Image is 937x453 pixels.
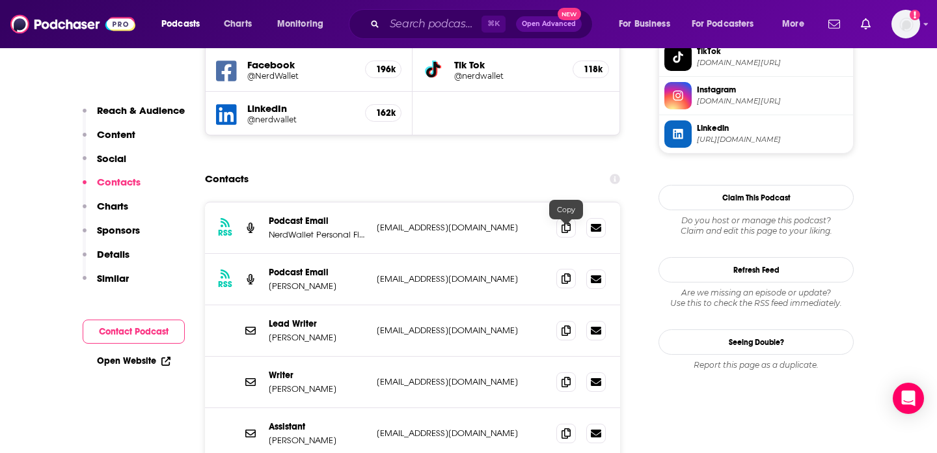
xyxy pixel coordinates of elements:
svg: Add a profile image [910,10,920,20]
p: NerdWallet Personal Finance [269,229,366,240]
p: Reach & Audience [97,104,185,117]
button: Open AdvancedNew [516,16,582,32]
p: [PERSON_NAME] [269,332,366,343]
button: Contacts [83,176,141,200]
span: TikTok [697,46,848,57]
p: Contacts [97,176,141,188]
p: Details [97,248,129,260]
span: For Podcasters [692,15,754,33]
p: [EMAIL_ADDRESS][DOMAIN_NAME] [377,376,546,387]
h5: Tik Tok [454,59,562,71]
span: Charts [224,15,252,33]
img: Podchaser - Follow, Share and Rate Podcasts [10,12,135,36]
span: Open Advanced [522,21,576,27]
span: New [558,8,581,20]
button: open menu [610,14,686,34]
div: Claim and edit this page to your liking. [659,215,854,236]
h5: LinkedIn [247,102,355,115]
span: Podcasts [161,15,200,33]
a: Linkedin[URL][DOMAIN_NAME] [664,120,848,148]
button: Social [83,152,126,176]
span: ⌘ K [482,16,506,33]
button: open menu [683,14,773,34]
button: Show profile menu [891,10,920,38]
h3: RSS [218,279,232,290]
button: open menu [152,14,217,34]
button: Claim This Podcast [659,185,854,210]
span: Linkedin [697,122,848,134]
button: Content [83,128,135,152]
input: Search podcasts, credits, & more... [385,14,482,34]
p: Charts [97,200,128,212]
p: Social [97,152,126,165]
h5: 118k [584,64,598,75]
span: For Business [619,15,670,33]
h3: RSS [218,228,232,238]
p: Podcast Email [269,215,366,226]
button: open menu [268,14,340,34]
p: [PERSON_NAME] [269,383,366,394]
p: [EMAIL_ADDRESS][DOMAIN_NAME] [377,273,546,284]
button: open menu [773,14,821,34]
h5: 162k [376,107,390,118]
p: Similar [97,272,129,284]
h2: Contacts [205,167,249,191]
div: Report this page as a duplicate. [659,360,854,370]
p: Writer [269,370,366,381]
p: [PERSON_NAME] [269,281,366,292]
a: Seeing Double? [659,329,854,355]
span: tiktok.com/@nerdwallet [697,58,848,68]
a: TikTok[DOMAIN_NAME][URL] [664,44,848,71]
p: Podcast Email [269,267,366,278]
p: [EMAIL_ADDRESS][DOMAIN_NAME] [377,428,546,439]
img: User Profile [891,10,920,38]
a: Show notifications dropdown [856,13,876,35]
span: Monitoring [277,15,323,33]
span: https://www.linkedin.com/company/nerdwallet [697,135,848,144]
button: Contact Podcast [83,320,185,344]
button: Similar [83,272,129,296]
p: [EMAIL_ADDRESS][DOMAIN_NAME] [377,325,546,336]
a: Open Website [97,355,170,366]
span: More [782,15,804,33]
button: Sponsors [83,224,140,248]
div: Open Intercom Messenger [893,383,924,414]
p: Lead Writer [269,318,366,329]
button: Refresh Feed [659,257,854,282]
p: Sponsors [97,224,140,236]
a: Instagram[DOMAIN_NAME][URL] [664,82,848,109]
a: @NerdWallet [247,71,355,81]
button: Charts [83,200,128,224]
p: [PERSON_NAME] [269,435,366,446]
p: Assistant [269,421,366,432]
span: instagram.com/nerdwallet [697,96,848,106]
a: Show notifications dropdown [823,13,845,35]
div: Copy [549,200,583,219]
span: Instagram [697,84,848,96]
div: Are we missing an episode or update? Use this to check the RSS feed immediately. [659,288,854,309]
p: Content [97,128,135,141]
h5: 196k [376,64,390,75]
span: Logged in as zeke_lerner [891,10,920,38]
button: Reach & Audience [83,104,185,128]
div: Search podcasts, credits, & more... [361,9,605,39]
button: Details [83,248,129,272]
h5: Facebook [247,59,355,71]
a: @nerdwallet [247,115,355,124]
a: @nerdwallet [454,71,562,81]
span: Do you host or manage this podcast? [659,215,854,226]
a: Charts [215,14,260,34]
p: [EMAIL_ADDRESS][DOMAIN_NAME] [377,222,546,233]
